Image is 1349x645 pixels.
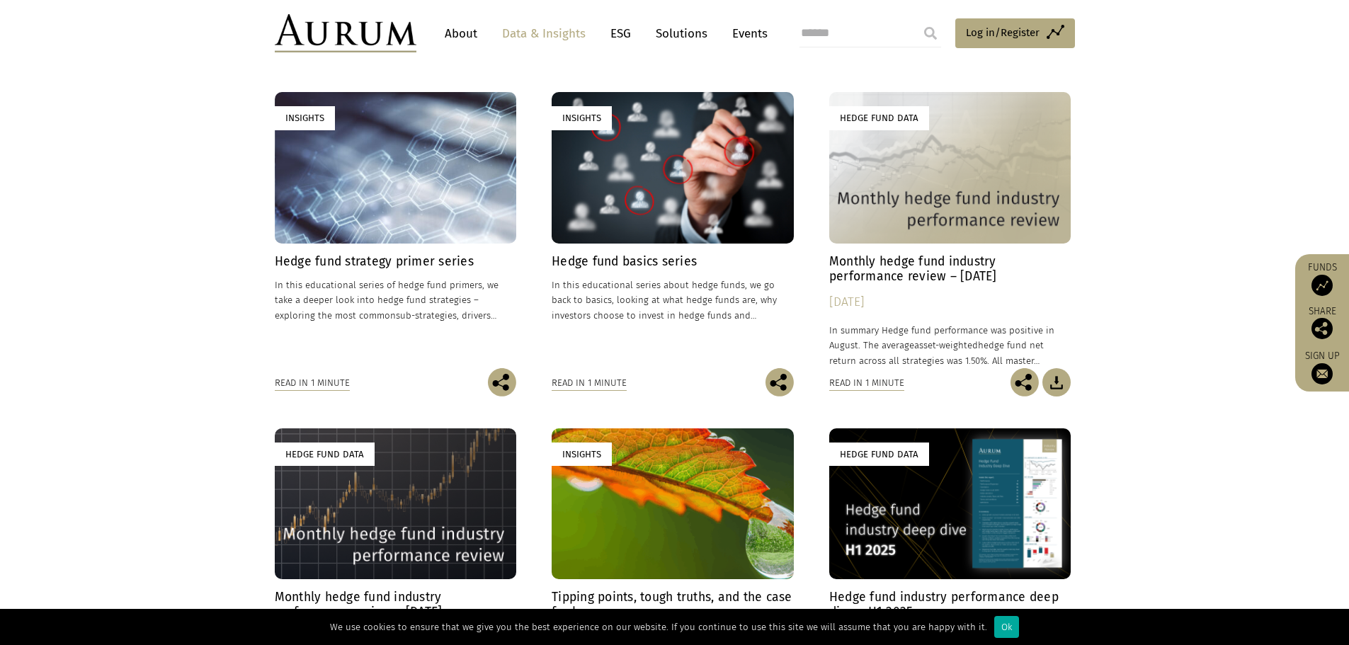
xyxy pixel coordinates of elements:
[495,21,593,47] a: Data & Insights
[829,292,1071,312] div: [DATE]
[275,278,517,322] p: In this educational series of hedge fund primers, we take a deeper look into hedge fund strategie...
[829,443,929,466] div: Hedge Fund Data
[552,106,612,130] div: Insights
[275,254,517,269] h4: Hedge fund strategy primer series
[765,368,794,396] img: Share this post
[914,340,978,350] span: asset-weighted
[829,323,1071,367] p: In summary Hedge fund performance was positive in August. The average hedge fund net return acros...
[275,14,416,52] img: Aurum
[725,21,768,47] a: Events
[552,375,627,391] div: Read in 1 minute
[552,278,794,322] p: In this educational series about hedge funds, we go back to basics, looking at what hedge funds a...
[488,368,516,396] img: Share this post
[552,254,794,269] h4: Hedge fund basics series
[829,590,1071,620] h4: Hedge fund industry performance deep dive – H1 2025
[1311,318,1333,339] img: Share this post
[1302,307,1342,339] div: Share
[1311,363,1333,384] img: Sign up to our newsletter
[275,375,350,391] div: Read in 1 minute
[955,18,1075,48] a: Log in/Register
[396,310,457,321] span: sub-strategies
[1311,275,1333,296] img: Access Funds
[275,106,335,130] div: Insights
[916,19,945,47] input: Submit
[438,21,484,47] a: About
[829,375,904,391] div: Read in 1 minute
[275,590,517,620] h4: Monthly hedge fund industry performance review – [DATE]
[994,616,1019,638] div: Ok
[829,92,1071,367] a: Hedge Fund Data Monthly hedge fund industry performance review – [DATE] [DATE] In summary Hedge f...
[603,21,638,47] a: ESG
[649,21,715,47] a: Solutions
[1042,368,1071,396] img: Download Article
[1302,350,1342,384] a: Sign up
[829,106,929,130] div: Hedge Fund Data
[1302,261,1342,296] a: Funds
[552,590,794,620] h4: Tipping points, tough truths, and the case for hope
[552,443,612,466] div: Insights
[275,92,517,367] a: Insights Hedge fund strategy primer series In this educational series of hedge fund primers, we t...
[829,254,1071,284] h4: Monthly hedge fund industry performance review – [DATE]
[275,443,375,466] div: Hedge Fund Data
[1011,368,1039,396] img: Share this post
[966,24,1040,41] span: Log in/Register
[552,92,794,367] a: Insights Hedge fund basics series In this educational series about hedge funds, we go back to bas...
